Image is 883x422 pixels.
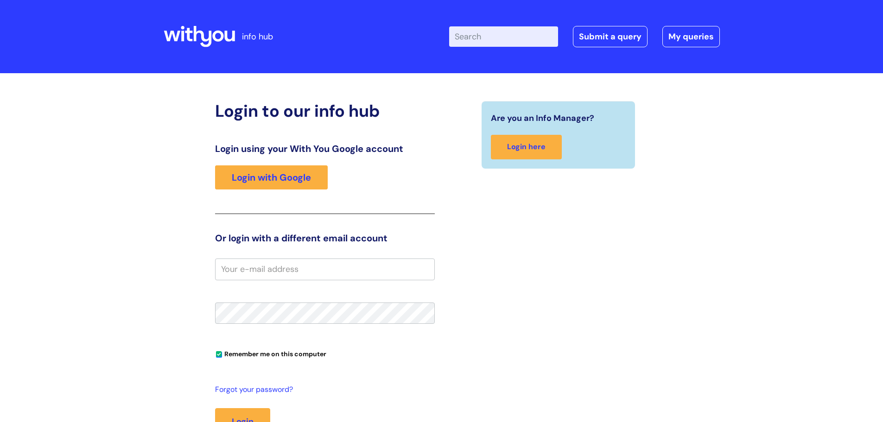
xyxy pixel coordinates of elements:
a: Login here [491,135,562,159]
a: Submit a query [573,26,648,47]
span: Are you an Info Manager? [491,111,594,126]
div: You can uncheck this option if you're logging in from a shared device [215,346,435,361]
h2: Login to our info hub [215,101,435,121]
h3: Login using your With You Google account [215,143,435,154]
input: Remember me on this computer [216,352,222,358]
a: Login with Google [215,165,328,189]
p: info hub [242,29,273,44]
h3: Or login with a different email account [215,233,435,244]
input: Search [449,26,558,47]
label: Remember me on this computer [215,348,326,358]
a: Forgot your password? [215,383,430,397]
a: My queries [662,26,720,47]
input: Your e-mail address [215,258,435,280]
